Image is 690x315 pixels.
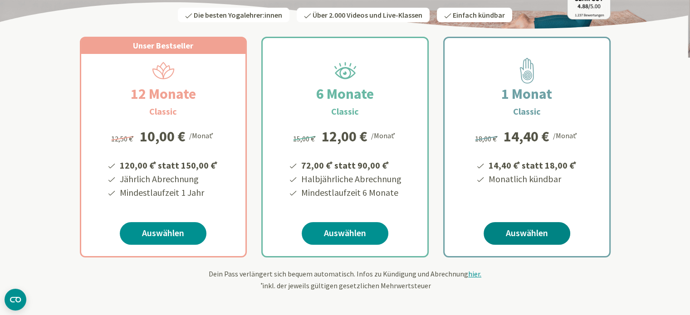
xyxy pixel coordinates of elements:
[293,134,317,143] span: 15,00 €
[487,157,578,172] li: 14,40 € statt 18,00 €
[553,129,579,141] div: /Monat
[111,134,135,143] span: 12,50 €
[189,129,215,141] div: /Monat
[484,222,570,245] a: Auswählen
[109,83,218,105] h2: 12 Monate
[80,268,611,291] div: Dein Pass verlängert sich bequem automatisch. Infos zu Kündigung und Abrechnung
[453,10,505,19] span: Einfach kündbar
[5,289,26,310] button: CMP-Widget öffnen
[149,105,177,118] h3: Classic
[300,186,401,199] li: Mindestlaufzeit 6 Monate
[475,134,499,143] span: 18,00 €
[302,222,388,245] a: Auswählen
[371,129,397,141] div: /Monat
[300,172,401,186] li: Halbjährliche Abrechnung
[300,157,401,172] li: 72,00 € statt 90,00 €
[487,172,578,186] li: Monatlich kündbar
[504,129,549,144] div: 14,40 €
[120,222,206,245] a: Auswählen
[194,10,282,19] span: Die besten Yogalehrer:innen
[140,129,186,144] div: 10,00 €
[468,269,481,278] span: hier.
[118,186,219,199] li: Mindestlaufzeit 1 Jahr
[118,172,219,186] li: Jährlich Abrechnung
[331,105,359,118] h3: Classic
[259,281,431,290] span: inkl. der jeweils gültigen gesetzlichen Mehrwertsteuer
[513,105,541,118] h3: Classic
[313,10,422,19] span: Über 2.000 Videos und Live-Klassen
[133,40,193,51] span: Unser Bestseller
[294,83,396,105] h2: 6 Monate
[480,83,574,105] h2: 1 Monat
[118,157,219,172] li: 120,00 € statt 150,00 €
[322,129,367,144] div: 12,00 €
